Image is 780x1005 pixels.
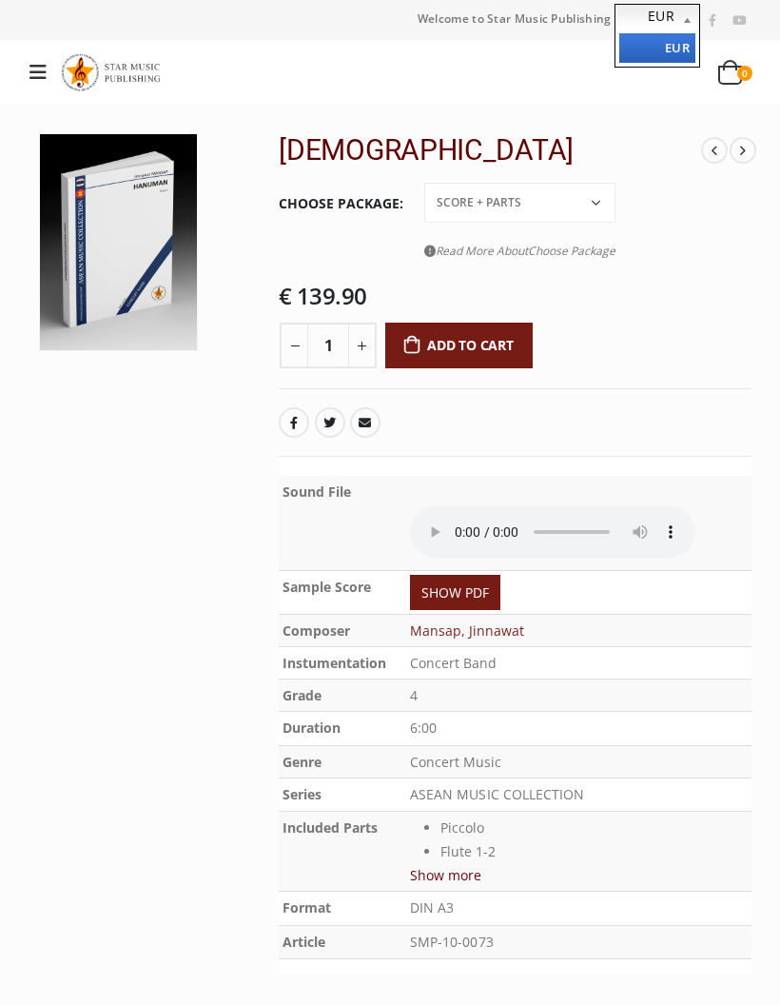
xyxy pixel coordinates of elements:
a: SHOW PDF [410,575,500,610]
b: Format [283,898,331,916]
button: Show more [410,863,481,887]
a: Youtube [727,9,751,33]
li: EUR [619,33,695,63]
span: € [279,280,292,311]
span: Choose Package [528,243,615,259]
span: 0 [737,66,752,81]
span: Welcome to Star Music Publishing [418,5,612,33]
img: SMP-10-0073 3D [40,134,197,350]
button: + [348,323,377,368]
td: 4 [406,679,751,711]
b: Composer [283,621,350,640]
p: DIN A3 [410,896,748,921]
b: Instumentation [283,654,386,672]
a: Facebook [700,9,725,33]
b: Included Parts [283,818,378,837]
li: Piccolo [440,816,748,839]
bdi: 139.90 [279,280,367,311]
p: ASEAN MUSIC COLLECTION [410,782,748,808]
a: Twitter [315,407,345,438]
a: Email [350,407,380,438]
img: Star Music Publishing [61,49,168,95]
b: Article [283,933,325,951]
a: Facebook [279,407,309,438]
b: Genre [283,753,322,771]
input: Product quantity [307,323,349,368]
p: SMP-10-0073 [410,930,748,956]
button: Add to cart [385,323,533,368]
p: 6:00 [410,716,748,741]
b: Series [283,785,322,803]
td: Concert Band [406,646,751,679]
b: Grade [283,686,322,704]
td: Concert Music [406,745,751,778]
a: Read More AboutChoose Package [424,239,615,263]
b: Sound File [283,483,351,501]
b: Duration [283,719,341,737]
button: - [280,323,308,368]
h2: [DEMOGRAPHIC_DATA] [279,133,702,167]
a: Mansap, Jinnawat [410,621,524,640]
label: Choose Package [279,184,403,224]
th: Sample Score [279,570,406,614]
li: Flute 1-2 [440,839,748,863]
span: EUR [615,5,674,28]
